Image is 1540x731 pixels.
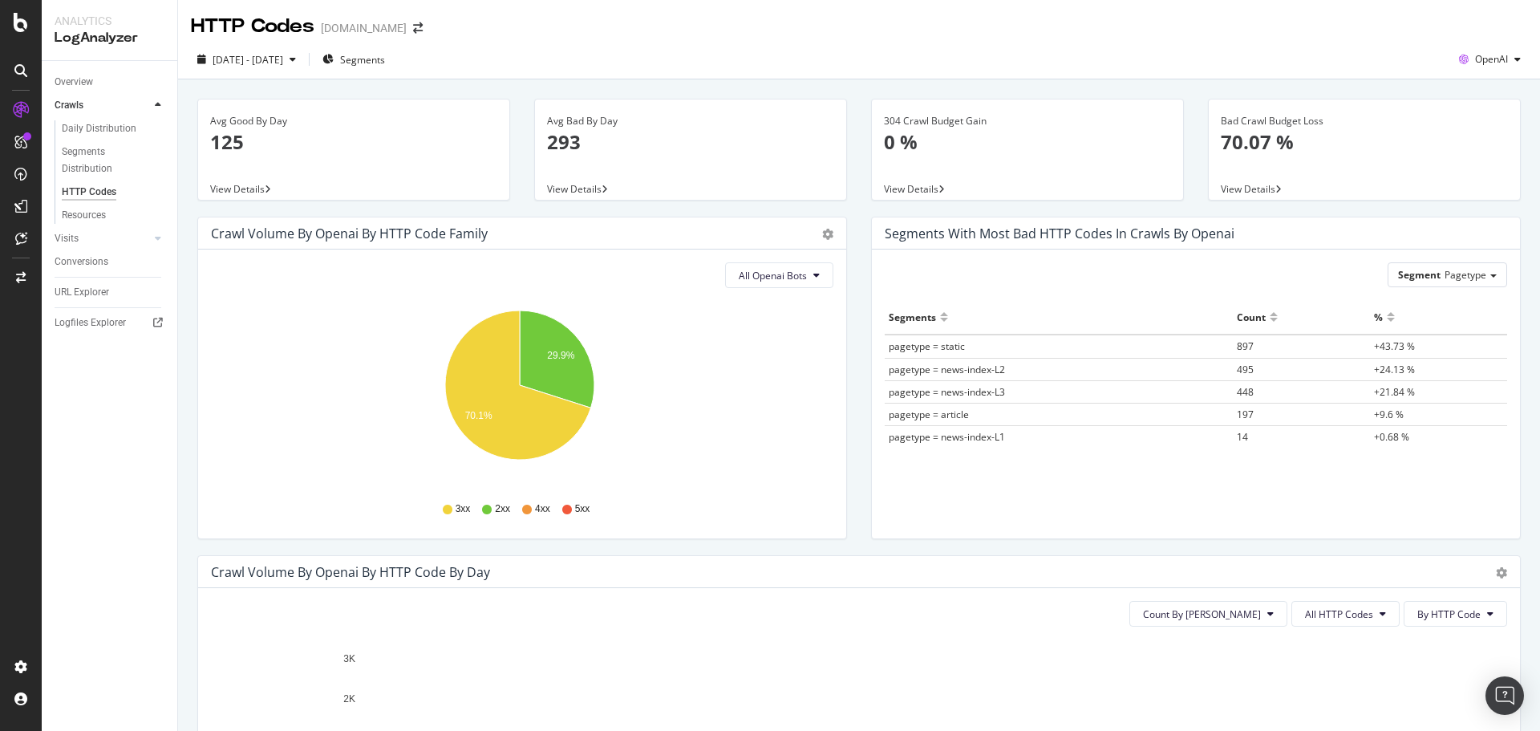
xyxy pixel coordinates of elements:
div: HTTP Codes [191,13,314,40]
span: View Details [1221,182,1275,196]
div: arrow-right-arrow-left [413,22,423,34]
div: % [1374,304,1383,330]
a: HTTP Codes [62,184,166,201]
span: +24.13 % [1374,363,1415,376]
p: 70.07 % [1221,128,1508,156]
a: Crawls [55,97,150,114]
svg: A chart. [211,301,828,487]
span: 14 [1237,430,1248,444]
span: By HTTP Code [1417,607,1481,621]
a: Resources [62,207,166,224]
a: Daily Distribution [62,120,166,137]
a: Conversions [55,254,166,270]
div: Crawl Volume by openai by HTTP Code Family [211,225,488,242]
text: 3K [343,653,355,664]
button: All HTTP Codes [1291,601,1400,627]
div: Crawl Volume by openai by HTTP Code by Day [211,564,490,580]
span: Segment [1398,268,1441,282]
span: pagetype = news-index-L1 [889,430,1005,444]
span: 5xx [575,502,590,516]
div: Open Intercom Messenger [1485,676,1524,715]
span: pagetype = static [889,339,965,353]
span: 448 [1237,385,1254,399]
div: Bad Crawl Budget Loss [1221,114,1508,128]
span: [DATE] - [DATE] [213,53,283,67]
button: [DATE] - [DATE] [191,47,302,72]
div: Avg Good By Day [210,114,497,128]
span: All Openai Bots [739,269,807,282]
span: View Details [547,182,602,196]
span: +43.73 % [1374,339,1415,353]
span: 495 [1237,363,1254,376]
span: +21.84 % [1374,385,1415,399]
span: 897 [1237,339,1254,353]
div: Segments Distribution [62,144,151,177]
div: Overview [55,74,93,91]
div: Avg Bad By Day [547,114,834,128]
div: Resources [62,207,106,224]
button: Count By [PERSON_NAME] [1129,601,1287,627]
span: Pagetype [1445,268,1486,282]
button: All Openai Bots [725,262,833,288]
div: Conversions [55,254,108,270]
div: Crawls [55,97,83,114]
div: Segments [889,304,936,330]
a: Overview [55,74,166,91]
div: Analytics [55,13,164,29]
text: 2K [343,693,355,705]
div: Segments with most bad HTTP codes in Crawls by openai [885,225,1234,242]
p: 0 % [884,128,1171,156]
text: 70.1% [465,410,492,421]
span: View Details [884,182,938,196]
span: 197 [1237,408,1254,421]
a: URL Explorer [55,284,166,301]
button: OpenAI [1453,47,1527,72]
p: 125 [210,128,497,156]
span: Segments [340,53,385,67]
a: Visits [55,230,150,247]
span: 2xx [495,502,510,516]
span: 3xx [456,502,471,516]
span: pagetype = news-index-L2 [889,363,1005,376]
div: [DOMAIN_NAME] [321,20,407,36]
text: 29.9% [547,350,574,361]
span: 4xx [535,502,550,516]
div: LogAnalyzer [55,29,164,47]
span: +0.68 % [1374,430,1409,444]
a: Segments Distribution [62,144,166,177]
p: 293 [547,128,834,156]
div: 304 Crawl Budget Gain [884,114,1171,128]
div: Visits [55,230,79,247]
div: URL Explorer [55,284,109,301]
button: Segments [316,47,391,72]
span: Count By Day [1143,607,1261,621]
span: OpenAI [1475,52,1508,66]
button: By HTTP Code [1404,601,1507,627]
span: +9.6 % [1374,408,1404,421]
div: gear [1496,567,1507,579]
div: Count [1237,304,1266,330]
div: HTTP Codes [62,184,116,201]
div: gear [822,229,833,240]
div: Logfiles Explorer [55,315,126,331]
a: Logfiles Explorer [55,315,166,331]
span: pagetype = news-index-L3 [889,385,1005,399]
div: Daily Distribution [62,120,136,137]
span: All HTTP Codes [1305,607,1373,621]
span: View Details [210,182,265,196]
span: pagetype = article [889,408,969,421]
